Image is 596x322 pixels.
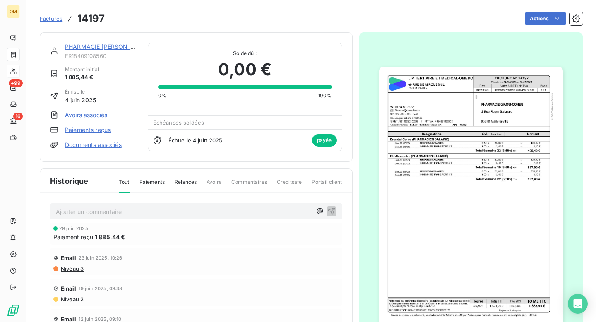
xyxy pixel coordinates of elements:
span: Paiements [139,178,165,192]
span: 16 [13,113,23,120]
span: +99 [9,79,23,87]
div: OM [7,5,20,18]
span: FR18409108560 [65,53,138,59]
span: Émise le [65,88,96,96]
span: 29 juin 2025 [59,226,88,231]
span: Email [61,285,76,292]
span: Avoirs [207,178,221,192]
span: payée [312,134,337,147]
span: Portail client [312,178,342,192]
a: PHARMACIE [PERSON_NAME] [65,43,150,50]
a: Paiements reçus [65,126,111,134]
h3: 14197 [77,11,105,26]
span: Niveau 3 [60,265,84,272]
span: 0,00 € [218,57,272,82]
span: Paiement reçu [53,233,93,241]
span: 1 885,44 € [65,73,99,82]
span: Relances [175,178,197,192]
span: Historique [50,175,89,187]
span: Commentaires [231,178,267,192]
a: Documents associés [65,141,122,149]
span: Échéances soldées [153,119,204,126]
span: Tout [119,178,130,193]
img: Logo LeanPay [7,304,20,317]
a: Factures [40,14,62,23]
span: 0% [158,92,166,99]
div: Open Intercom Messenger [568,294,588,314]
span: Email [61,255,76,261]
span: Niveau 2 [60,296,84,303]
span: Échue le 4 juin 2025 [168,137,223,144]
span: 1 885,44 € [95,233,125,241]
span: Montant initial [65,66,99,73]
span: Factures [40,15,62,22]
a: Avoirs associés [65,111,107,119]
span: 23 juin 2025, 10:26 [79,255,123,260]
span: Creditsafe [277,178,302,192]
span: Solde dû : [158,50,332,57]
span: 4 juin 2025 [65,96,96,104]
button: Actions [525,12,566,25]
span: 19 juin 2025, 09:38 [79,286,123,291]
span: 12 juin 2025, 09:10 [79,317,122,322]
span: 100% [318,92,332,99]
